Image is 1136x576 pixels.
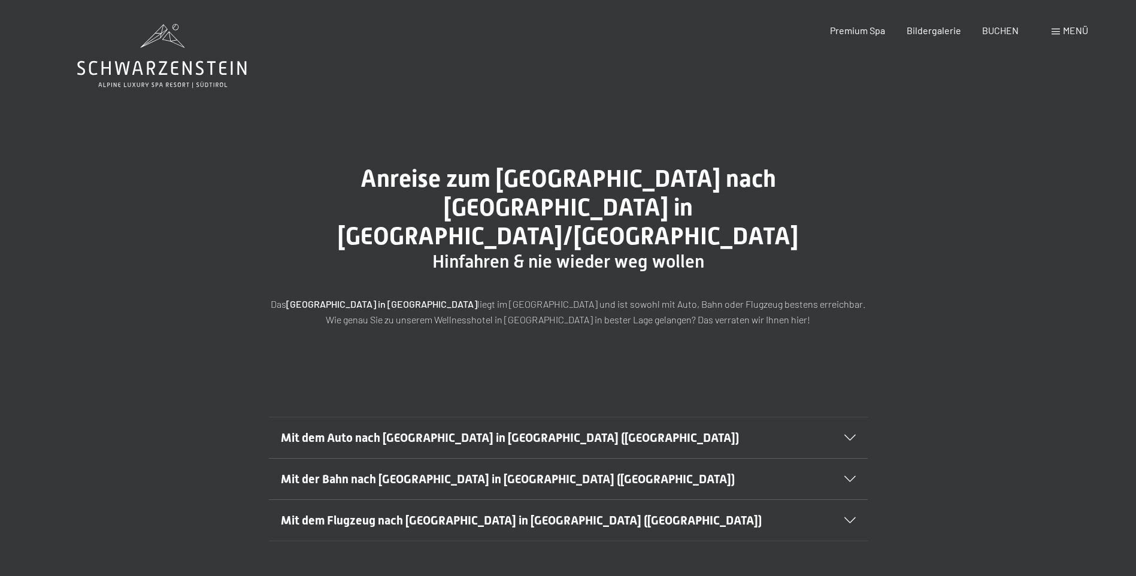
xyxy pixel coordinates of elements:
span: Hinfahren & nie wieder weg wollen [432,251,704,272]
span: Mit der Bahn nach [GEOGRAPHIC_DATA] in [GEOGRAPHIC_DATA] ([GEOGRAPHIC_DATA]) [281,472,735,486]
a: Bildergalerie [907,25,961,36]
p: Das liegt im [GEOGRAPHIC_DATA] und ist sowohl mit Auto, Bahn oder Flugzeug bestens erreichbar. Wi... [269,296,868,327]
span: Menü [1063,25,1088,36]
span: Anreise zum [GEOGRAPHIC_DATA] nach [GEOGRAPHIC_DATA] in [GEOGRAPHIC_DATA]/[GEOGRAPHIC_DATA] [338,165,798,250]
strong: [GEOGRAPHIC_DATA] in [GEOGRAPHIC_DATA] [286,298,477,310]
span: Mit dem Auto nach [GEOGRAPHIC_DATA] in [GEOGRAPHIC_DATA] ([GEOGRAPHIC_DATA]) [281,431,739,445]
a: Premium Spa [830,25,885,36]
a: BUCHEN [982,25,1019,36]
span: Mit dem Flugzeug nach [GEOGRAPHIC_DATA] in [GEOGRAPHIC_DATA] ([GEOGRAPHIC_DATA]) [281,513,762,528]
